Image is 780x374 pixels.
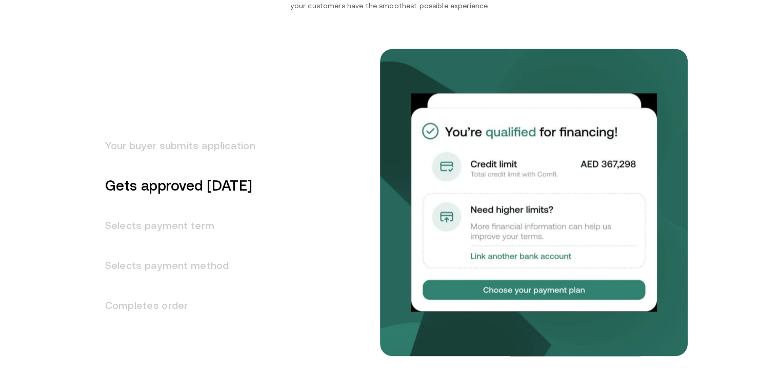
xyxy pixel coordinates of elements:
img: Gets approved in 1 day [411,93,657,311]
h3: Selects payment term [93,205,255,245]
h3: Selects payment method [93,245,255,285]
h3: Completes order [93,285,255,325]
h3: Gets approved [DATE] [93,165,255,205]
h3: Your buyer submits application [93,126,255,165]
